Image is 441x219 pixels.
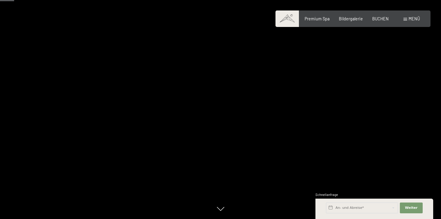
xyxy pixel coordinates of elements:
[405,206,418,210] span: Weiter
[339,16,363,21] a: Bildergalerie
[409,16,420,21] span: Menü
[400,203,423,213] button: Weiter
[305,16,330,21] a: Premium Spa
[372,16,389,21] a: BUCHEN
[315,193,338,197] span: Schnellanfrage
